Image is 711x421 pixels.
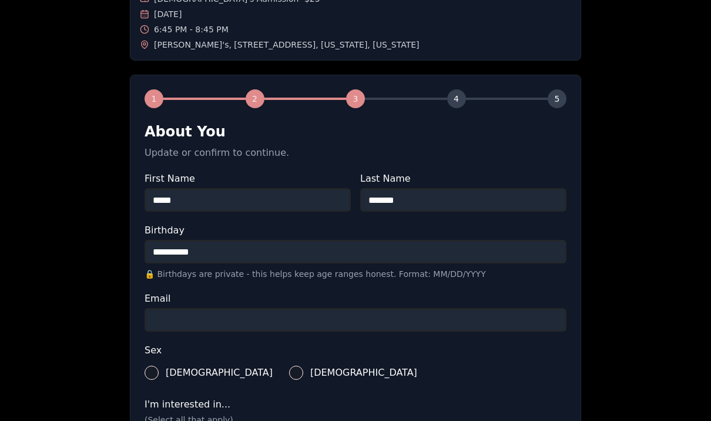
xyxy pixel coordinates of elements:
[145,294,566,303] label: Email
[145,174,351,183] label: First Name
[154,8,182,20] span: [DATE]
[145,89,163,108] div: 1
[360,174,566,183] label: Last Name
[154,39,420,51] span: [PERSON_NAME]'s , [STREET_ADDRESS] , [US_STATE] , [US_STATE]
[346,89,365,108] div: 3
[145,346,566,355] label: Sex
[145,146,566,160] p: Update or confirm to continue.
[548,89,566,108] div: 5
[145,366,159,380] button: [DEMOGRAPHIC_DATA]
[289,366,303,380] button: [DEMOGRAPHIC_DATA]
[145,122,566,141] h2: About You
[145,400,566,409] label: I'm interested in...
[154,24,229,35] span: 6:45 PM - 8:45 PM
[310,368,417,377] span: [DEMOGRAPHIC_DATA]
[166,368,273,377] span: [DEMOGRAPHIC_DATA]
[246,89,264,108] div: 2
[145,226,566,235] label: Birthday
[145,268,566,280] p: 🔒 Birthdays are private - this helps keep age ranges honest. Format: MM/DD/YYYY
[447,89,466,108] div: 4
